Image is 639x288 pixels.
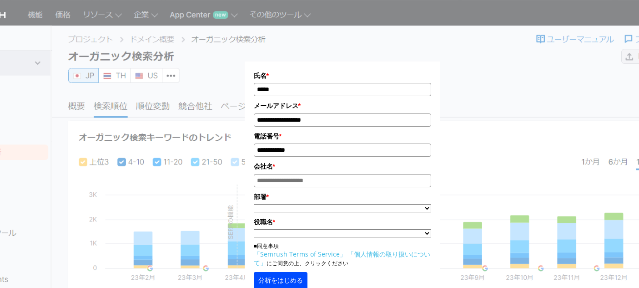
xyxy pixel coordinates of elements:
[254,71,431,81] label: 氏名
[254,131,431,141] label: 電話番号
[254,101,431,111] label: メールアドレス
[254,250,430,267] a: 「個人情報の取り扱いについて」
[254,242,431,267] p: ■同意事項 にご同意の上、クリックください
[254,161,431,171] label: 会社名
[254,250,346,258] a: 「Semrush Terms of Service」
[254,192,431,202] label: 部署
[254,217,431,227] label: 役職名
